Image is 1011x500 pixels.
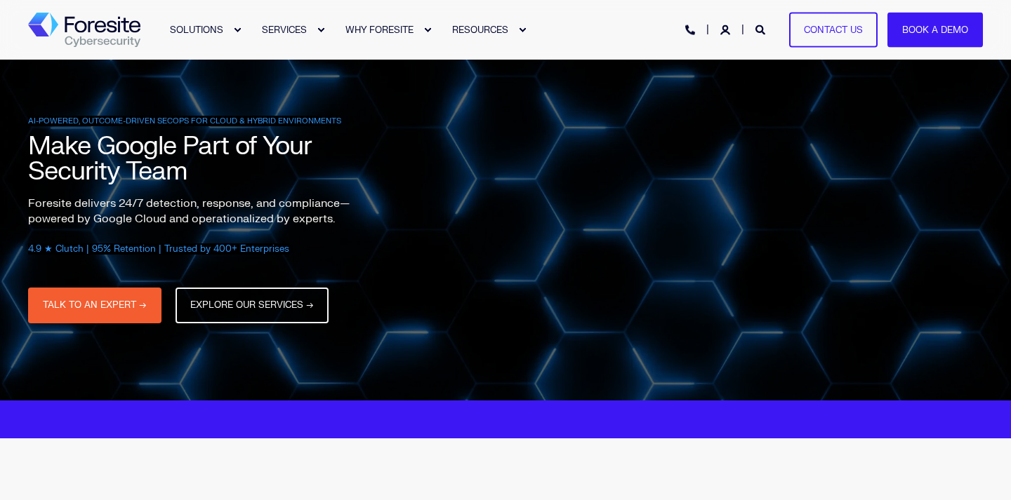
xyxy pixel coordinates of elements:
a: EXPLORE OUR SERVICES → [176,288,329,323]
a: Back to Home [28,13,140,48]
img: Foresite logo, a hexagon shape of blues with a directional arrow to the right hand side, and the ... [28,13,140,48]
p: Foresite delivers 24/7 detection, response, and compliance—powered by Google Cloud and operationa... [28,196,379,227]
div: Expand WHY FORESITE [423,26,432,34]
span: SOLUTIONS [170,24,223,35]
a: Login [720,23,733,35]
span: Make Google Part of Your Security Team [28,130,311,188]
span: RESOURCES [452,24,508,35]
span: AI-POWERED, OUTCOME-DRIVEN SECOPS FOR CLOUD & HYBRID ENVIRONMENTS [28,116,341,126]
div: Expand SERVICES [317,26,325,34]
span: WHY FORESITE [345,24,414,35]
a: Open Search [755,23,768,35]
div: Expand SOLUTIONS [233,26,242,34]
div: Expand RESOURCES [518,26,527,34]
span: 4.9 ★ Clutch | 95% Retention | Trusted by 400+ Enterprises [28,243,289,255]
a: Book a Demo [887,12,983,48]
a: TALK TO AN EXPERT → [28,288,161,323]
a: Contact Us [789,12,878,48]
